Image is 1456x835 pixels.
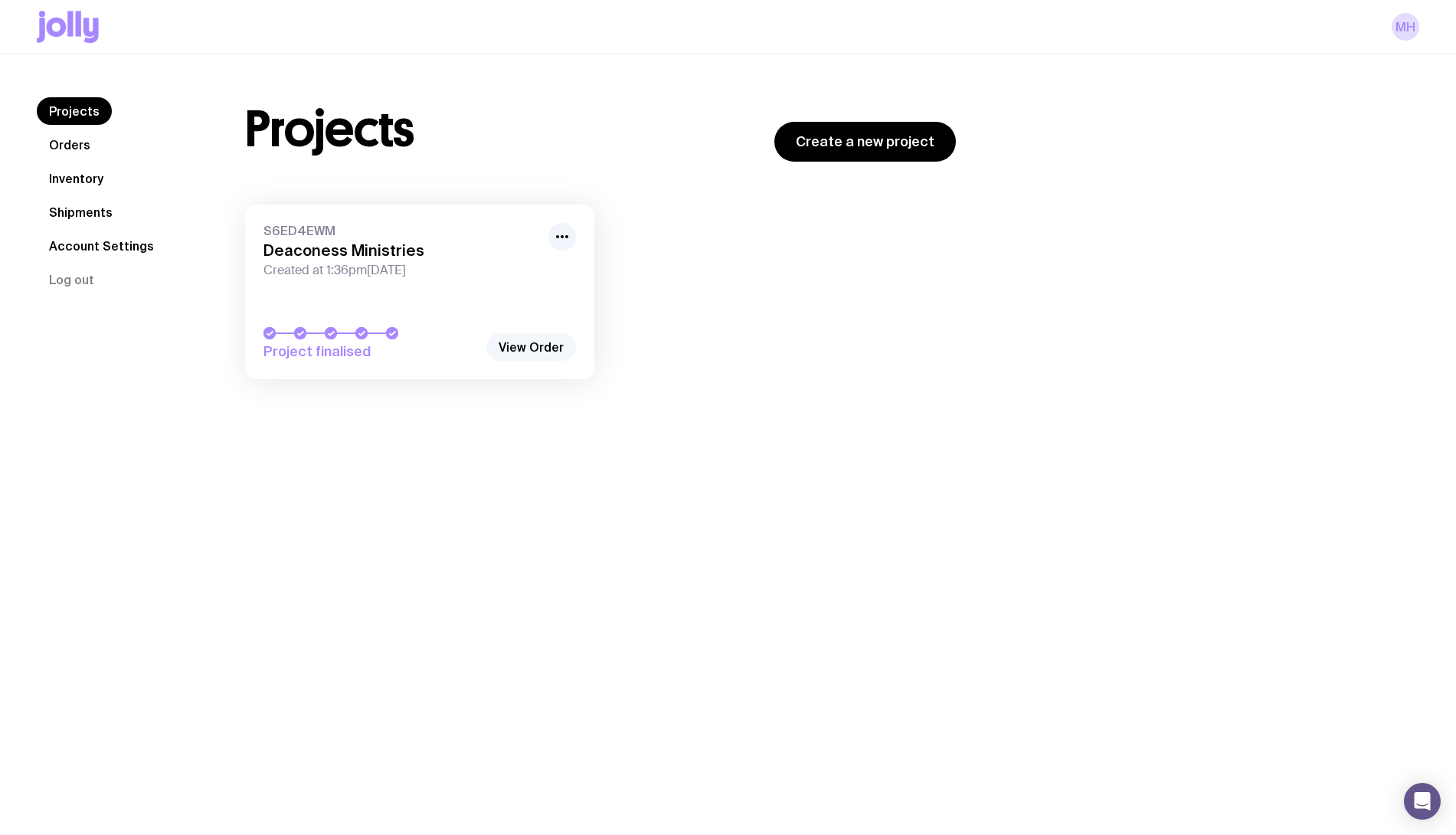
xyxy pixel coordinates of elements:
[263,241,539,260] h3: Deaconess Ministries
[245,205,594,379] a: S6ED4EWMDeaconess MinistriesCreated at 1:36pm[DATE]Project finalised
[37,266,106,293] button: Log out
[263,223,539,238] span: S6ED4EWM
[774,122,956,162] a: Create a new project
[37,165,116,192] a: Inventory
[245,105,414,154] h1: Projects
[1392,13,1419,41] a: Mh
[37,97,112,125] a: Projects
[37,131,103,159] a: Orders
[37,198,125,226] a: Shipments
[1404,783,1441,820] div: Open Intercom Messenger
[486,333,576,361] a: View Order
[263,263,539,278] span: Created at 1:36pm[DATE]
[263,342,478,361] span: Project finalised
[37,232,166,260] a: Account Settings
